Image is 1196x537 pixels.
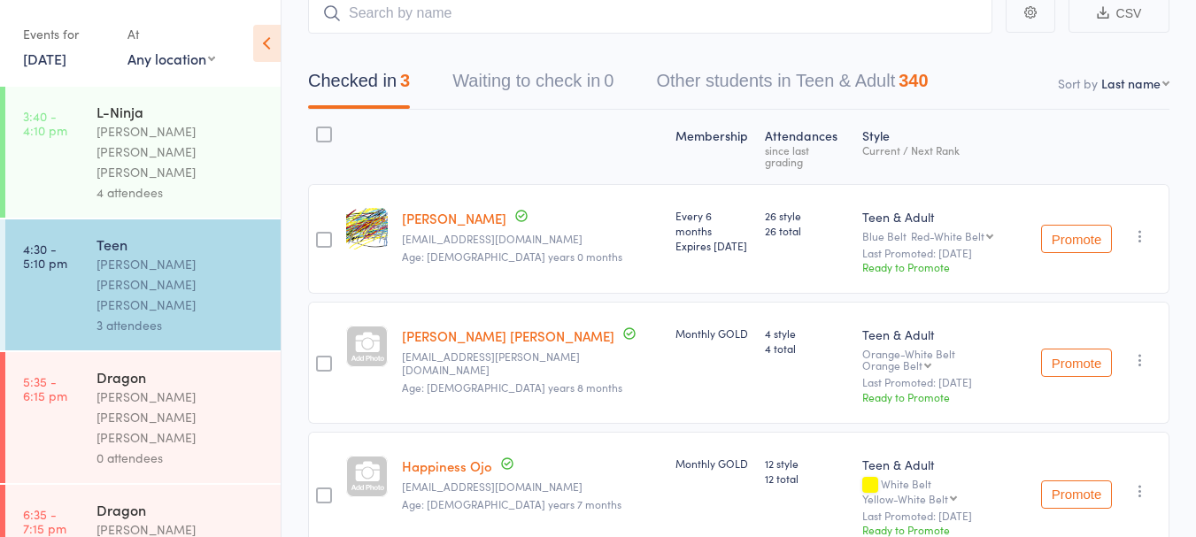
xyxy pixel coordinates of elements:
span: 26 style [765,208,848,223]
span: 12 style [765,456,848,471]
a: 4:30 -5:10 pmTeen[PERSON_NAME] [PERSON_NAME] [PERSON_NAME]3 attendees [5,219,281,350]
button: Other students in Teen & Adult340 [656,62,928,109]
div: Current / Next Rank [862,144,1027,156]
div: Atten­dances [758,118,855,176]
small: ojonicholas55@yahoo.com [402,480,661,493]
div: Teen & Adult [862,456,1027,473]
div: Dragon [96,367,266,387]
div: L-Ninja [96,102,266,121]
button: Promote [1041,225,1112,253]
span: Age: [DEMOGRAPHIC_DATA] years 0 months [402,249,622,264]
div: Teen [96,234,266,254]
time: 5:35 - 6:15 pm [23,374,67,403]
small: Last Promoted: [DATE] [862,510,1027,522]
span: Age: [DEMOGRAPHIC_DATA] years 8 months [402,380,622,395]
span: 4 total [765,341,848,356]
div: Yellow-White Belt [862,493,948,504]
div: Ready to Promote [862,389,1027,404]
small: talentff@hotmail.com [402,233,661,245]
button: Promote [1041,349,1112,377]
div: Membership [668,118,758,176]
label: Sort by [1058,74,1098,92]
a: Happiness Ojo [402,456,492,475]
div: Monthly GOLD [675,326,751,341]
div: Expires [DATE] [675,238,751,253]
div: [PERSON_NAME] [PERSON_NAME] [PERSON_NAME] [96,121,266,182]
div: 0 attendees [96,448,266,468]
div: Events for [23,19,110,49]
time: 6:35 - 7:15 pm [23,507,66,535]
div: 3 [400,71,410,90]
div: Red-White Belt [911,230,984,242]
div: [PERSON_NAME] [PERSON_NAME] [PERSON_NAME] [96,254,266,315]
div: 3 attendees [96,315,266,335]
div: Style [855,118,1034,176]
button: Checked in3 [308,62,410,109]
div: 340 [899,71,928,90]
div: Ready to Promote [862,259,1027,274]
span: 4 style [765,326,848,341]
time: 3:40 - 4:10 pm [23,109,67,137]
a: [PERSON_NAME] [PERSON_NAME] [402,326,614,345]
div: Dragon [96,500,266,519]
div: White Belt [862,478,1027,504]
div: since last grading [765,144,848,167]
span: 12 total [765,471,848,486]
a: [PERSON_NAME] [402,209,506,227]
div: Ready to Promote [862,522,1027,537]
img: image1725869231.png [346,208,388,249]
small: Last Promoted: [DATE] [862,247,1027,259]
div: 4 attendees [96,182,266,203]
div: Orange Belt [862,359,922,371]
div: Any location [127,49,215,68]
div: Teen & Adult [862,326,1027,343]
div: Monthly GOLD [675,456,751,471]
span: Age: [DEMOGRAPHIC_DATA] years 7 months [402,496,621,511]
small: Last Promoted: [DATE] [862,376,1027,388]
div: Teen & Adult [862,208,1027,226]
span: 26 total [765,223,848,238]
a: [DATE] [23,49,66,68]
div: Blue Belt [862,230,1027,242]
div: [PERSON_NAME] [PERSON_NAME] [PERSON_NAME] [96,387,266,448]
div: Every 6 months [675,208,751,253]
div: Last name [1101,74,1161,92]
button: Promote [1041,480,1112,509]
div: Orange-White Belt [862,348,1027,371]
a: 5:35 -6:15 pmDragon[PERSON_NAME] [PERSON_NAME] [PERSON_NAME]0 attendees [5,352,281,483]
a: 3:40 -4:10 pmL-Ninja[PERSON_NAME] [PERSON_NAME] [PERSON_NAME]4 attendees [5,87,281,218]
div: 0 [604,71,613,90]
div: At [127,19,215,49]
button: Waiting to check in0 [452,62,613,109]
small: kulpita.dhriti@gmail.com [402,350,661,376]
time: 4:30 - 5:10 pm [23,242,67,270]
